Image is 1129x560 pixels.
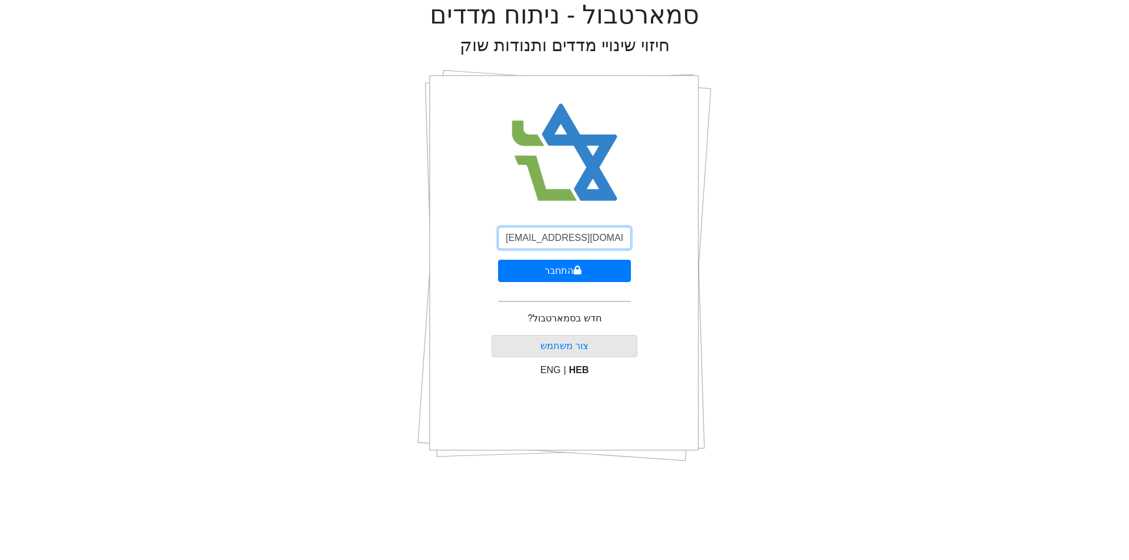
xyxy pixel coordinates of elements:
span: ENG [540,365,561,375]
p: חדש בסמארטבול? [527,311,601,326]
span: | [563,365,566,375]
h2: חיזוי שינויי מדדים ותנודות שוק [460,35,670,56]
img: Smart Bull [501,88,629,217]
button: התחבר [498,260,631,282]
a: צור משתמש [540,341,589,351]
input: אימייל [498,227,631,249]
span: HEB [569,365,589,375]
button: צור משתמש [492,335,638,357]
